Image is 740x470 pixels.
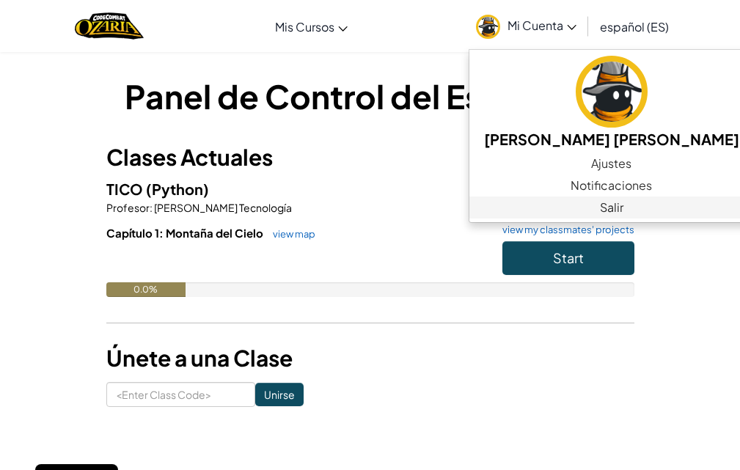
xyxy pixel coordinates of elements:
[153,201,292,214] span: [PERSON_NAME] Tecnología
[553,249,584,266] span: Start
[502,241,634,275] button: Start
[150,201,153,214] span: :
[255,383,304,406] input: Unirse
[484,128,739,150] h5: [PERSON_NAME] [PERSON_NAME]
[265,228,315,240] a: view map
[106,73,634,119] h1: Panel de Control del Estudiante
[106,226,265,240] span: Capítulo 1: Montaña del Cielo
[600,19,669,34] span: español (ES)
[106,342,634,375] h3: Únete a una Clase
[593,7,676,46] a: español (ES)
[268,7,355,46] a: Mis Cursos
[469,3,584,49] a: Mi Cuenta
[571,177,652,194] span: Notificaciones
[476,15,500,39] img: avatar
[576,56,648,128] img: avatar
[275,19,334,34] span: Mis Cursos
[106,201,150,214] span: Profesor
[146,180,209,198] span: (Python)
[106,141,634,174] h3: Clases Actuales
[75,11,143,41] a: Ozaria by CodeCombat logo
[106,282,186,297] div: 0.0%
[75,11,143,41] img: Home
[106,382,255,407] input: <Enter Class Code>
[508,18,576,33] span: Mi Cuenta
[495,225,634,235] a: view my classmates' projects
[106,180,146,198] span: TICO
